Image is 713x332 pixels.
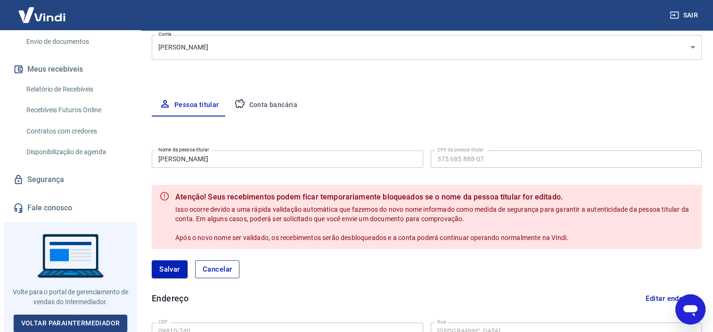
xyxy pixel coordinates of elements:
button: Sair [668,7,702,24]
div: [PERSON_NAME] [152,35,702,60]
label: Nome da pessoa titular [158,146,209,153]
h6: Endereço [152,292,188,305]
label: CPF da pessoa titular [437,146,484,153]
button: Editar endereço [642,290,702,307]
span: Isso ocorre devido a uma rápida validação automática que fazemos do novo nome informado como medi... [175,206,690,241]
label: CEP [158,318,167,325]
b: Atenção! Seus recebimentos podem ficar temporariamente bloqueados se o nome da pessoa titular for... [175,191,694,203]
label: Rua [437,318,446,325]
a: Recebíveis Futuros Online [23,100,130,120]
button: Conta bancária [227,94,305,116]
button: Cancelar [195,260,240,278]
button: Salvar [152,260,188,278]
a: Contratos com credores [23,122,130,141]
a: Fale conosco [11,198,130,218]
a: Relatório de Recebíveis [23,80,130,99]
a: Voltar paraIntermediador [14,315,128,332]
img: Vindi [11,0,73,29]
label: Conta [158,31,172,38]
button: Pessoa titular [152,94,227,116]
iframe: Button to launch messaging window [675,294,705,324]
a: Segurança [11,169,130,190]
a: Envio de documentos [23,32,130,51]
button: Meus recebíveis [11,59,130,80]
a: Disponibilização de agenda [23,142,130,162]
